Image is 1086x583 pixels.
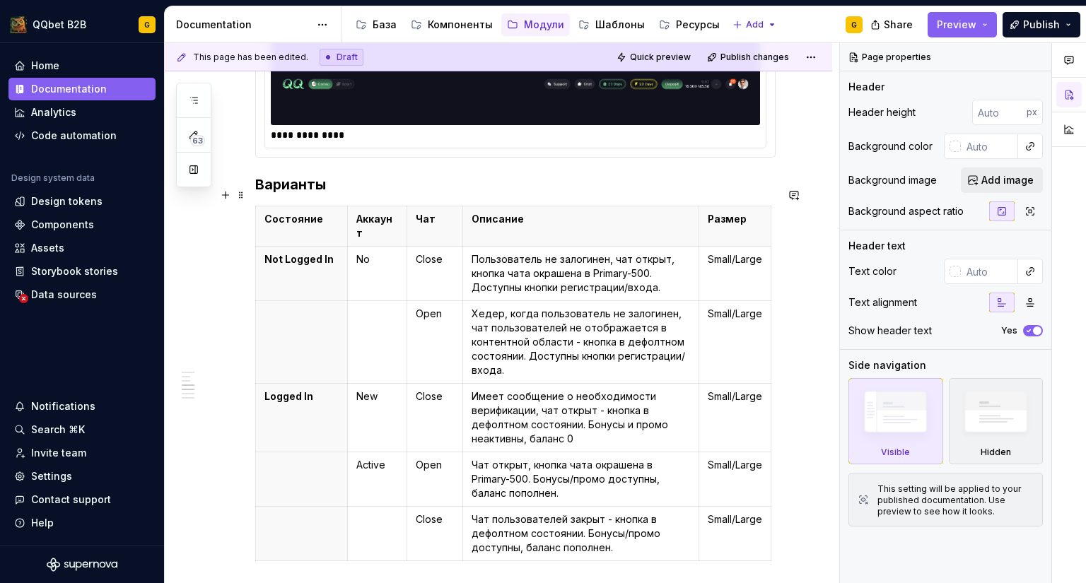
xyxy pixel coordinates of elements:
[848,204,964,218] div: Background aspect ratio
[31,288,97,302] div: Data sources
[373,18,397,32] div: База
[356,389,398,404] p: New
[1023,18,1060,32] span: Publish
[11,172,95,184] div: Design system data
[877,483,1034,517] div: This setting will be applied to your published documentation. Use preview to see how it looks.
[1027,107,1037,118] p: px
[981,173,1034,187] span: Add image
[863,12,922,37] button: Share
[144,19,150,30] div: G
[31,129,117,143] div: Code automation
[8,124,156,147] a: Code automation
[573,13,650,36] a: Шаблоны
[728,15,781,35] button: Add
[708,512,762,526] p: Small/Large
[31,59,59,73] div: Home
[653,13,725,36] a: Ресурсы
[981,447,1011,458] div: Hidden
[31,218,94,232] div: Components
[630,52,691,63] span: Quick preview
[848,80,884,94] div: Header
[8,512,156,534] button: Help
[47,558,117,572] svg: Supernova Logo
[356,212,398,240] p: Аккаунт
[928,12,997,37] button: Preview
[31,105,76,119] div: Analytics
[961,167,1043,193] button: Add image
[31,399,95,413] div: Notifications
[8,78,156,100] a: Documentation
[720,52,789,63] span: Publish changes
[10,16,27,33] img: 491028fe-7948-47f3-9fb2-82dab60b8b20.png
[405,13,498,36] a: Компоненты
[8,395,156,418] button: Notifications
[881,447,910,458] div: Visible
[8,465,156,488] a: Settings
[746,19,764,30] span: Add
[848,378,943,464] div: Visible
[350,13,402,36] a: База
[31,469,72,483] div: Settings
[501,13,570,36] a: Модули
[8,260,156,283] a: Storybook stories
[8,237,156,259] a: Assets
[416,212,454,226] p: Чат
[8,54,156,77] a: Home
[337,52,358,63] span: Draft
[848,105,916,119] div: Header height
[416,252,454,266] p: Close
[356,458,398,472] p: Active
[190,135,205,146] span: 63
[264,253,334,265] strong: Not Logged In
[708,389,762,404] p: Small/Large
[350,11,725,39] div: Page tree
[8,101,156,124] a: Analytics
[31,446,86,460] div: Invite team
[31,264,118,278] div: Storybook stories
[949,378,1044,464] div: Hidden
[264,390,313,402] strong: Logged In
[708,307,762,321] p: Small/Large
[708,212,762,226] p: Размер
[264,212,339,226] p: Состояние
[703,47,795,67] button: Publish changes
[8,283,156,306] a: Data sources
[851,19,857,30] div: G
[524,18,564,32] div: Модули
[848,139,933,153] div: Background color
[848,295,917,310] div: Text alignment
[472,212,690,226] p: Описание
[848,358,926,372] div: Side navigation
[848,264,897,278] div: Text color
[972,100,1027,125] input: Auto
[31,194,103,208] div: Design tokens
[428,18,493,32] div: Компоненты
[612,47,697,67] button: Quick preview
[31,516,54,530] div: Help
[33,18,86,32] div: QQbet B2B
[472,512,690,555] p: Чат пользователей закрыт - кнопка в дефолтном состоянии. Бонусы/промо доступны, баланс пополнен.
[472,252,690,295] p: Пользователь не залогинен, чат открыт, кнопка чата окрашена в Primary-500. Доступны кнопки регист...
[3,9,161,40] button: QQbet B2BG
[676,18,720,32] div: Ресурсы
[1001,325,1017,336] label: Yes
[176,18,310,32] div: Documentation
[1003,12,1080,37] button: Publish
[884,18,913,32] span: Share
[193,52,308,63] span: This page has been edited.
[31,423,85,437] div: Search ⌘K
[848,324,932,338] div: Show header text
[848,239,906,253] div: Header text
[708,458,762,472] p: Small/Large
[472,307,690,377] p: Хедер, когда пользователь не залогинен, чат пользователей не отображается в контентной области - ...
[31,241,64,255] div: Assets
[8,418,156,441] button: Search ⌘K
[416,458,454,472] p: Open
[255,175,776,194] h3: Варианты
[8,213,156,236] a: Components
[595,18,645,32] div: Шаблоны
[8,442,156,464] a: Invite team
[356,252,398,266] p: No
[31,82,107,96] div: Documentation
